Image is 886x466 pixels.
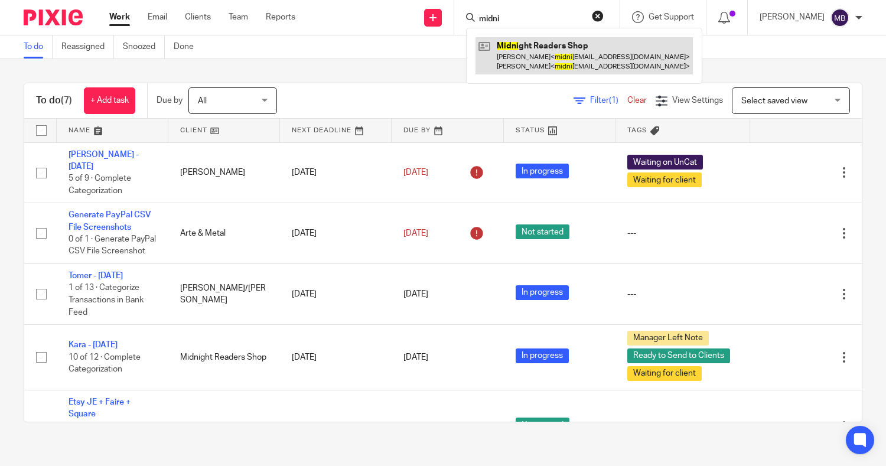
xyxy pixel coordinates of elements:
[280,264,392,325] td: [DATE]
[649,13,694,21] span: Get Support
[516,224,569,239] span: Not started
[403,353,428,361] span: [DATE]
[36,94,72,107] h1: To do
[84,87,135,114] a: + Add task
[69,284,144,317] span: 1 of 13 · Categorize Transactions in Bank Feed
[516,348,569,363] span: In progress
[69,272,123,280] a: Tomer - [DATE]
[403,168,428,177] span: [DATE]
[280,325,392,390] td: [DATE]
[168,142,280,203] td: [PERSON_NAME]
[24,9,83,25] img: Pixie
[672,96,723,105] span: View Settings
[168,390,280,463] td: Little Green
[280,203,392,264] td: [DATE]
[627,155,703,170] span: Waiting on UnCat
[185,11,211,23] a: Clients
[516,164,569,178] span: In progress
[516,418,569,432] span: Not started
[69,353,141,374] span: 10 of 12 · Complete Categorization
[69,151,139,171] a: [PERSON_NAME] - [DATE]
[403,290,428,298] span: [DATE]
[280,142,392,203] td: [DATE]
[590,96,627,105] span: Filter
[403,229,428,237] span: [DATE]
[627,127,647,133] span: Tags
[174,35,203,58] a: Done
[627,227,738,239] div: ---
[61,96,72,105] span: (7)
[830,8,849,27] img: svg%3E
[168,325,280,390] td: Midnight Readers Shop
[760,11,825,23] p: [PERSON_NAME]
[627,288,738,300] div: ---
[198,97,207,105] span: All
[69,341,118,349] a: Kara - [DATE]
[148,11,167,23] a: Email
[627,331,709,346] span: Manager Left Note
[69,211,151,231] a: Generate PayPal CSV File Screenshots
[69,398,131,418] a: Etsy JE + Faire + Square
[24,35,53,58] a: To do
[266,11,295,23] a: Reports
[627,421,738,432] div: ---
[478,14,584,25] input: Search
[157,94,183,106] p: Due by
[109,11,130,23] a: Work
[69,174,131,195] span: 5 of 9 · Complete Categorization
[627,172,702,187] span: Waiting for client
[627,96,647,105] a: Clear
[280,390,392,463] td: [DATE]
[627,366,702,381] span: Waiting for client
[123,35,165,58] a: Snoozed
[229,11,248,23] a: Team
[516,285,569,300] span: In progress
[609,96,618,105] span: (1)
[168,264,280,325] td: [PERSON_NAME]/[PERSON_NAME]
[61,35,114,58] a: Reassigned
[741,97,807,105] span: Select saved view
[627,348,730,363] span: Ready to Send to Clients
[69,235,156,256] span: 0 of 1 · Generate PayPal CSV File Screenshot
[168,203,280,264] td: Arte & Metal
[592,10,604,22] button: Clear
